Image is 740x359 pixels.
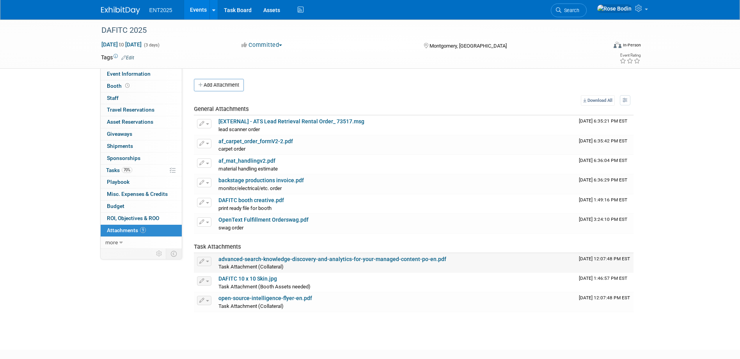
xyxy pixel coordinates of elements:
[579,138,627,144] span: Upload Timestamp
[551,4,587,17] a: Search
[579,158,627,163] span: Upload Timestamp
[218,197,284,203] a: DAFITC booth creative.pdf
[194,79,244,91] button: Add Attachment
[576,155,634,174] td: Upload Timestamp
[107,191,168,197] span: Misc. Expenses & Credits
[576,273,634,292] td: Upload Timestamp
[107,179,130,185] span: Playbook
[579,217,627,222] span: Upload Timestamp
[101,213,182,224] a: ROI, Objectives & ROO
[194,105,249,112] span: General Attachments
[579,177,627,183] span: Upload Timestamp
[623,42,641,48] div: In-Person
[166,249,182,259] td: Toggle Event Tabs
[140,227,146,233] span: 9
[101,53,134,61] td: Tags
[107,227,146,233] span: Attachments
[218,303,284,309] span: Task Attachment (Collateral)
[107,155,140,161] span: Sponsorships
[122,167,132,173] span: 70%
[576,214,634,233] td: Upload Timestamp
[107,107,154,113] span: Travel Reservations
[118,41,125,48] span: to
[218,138,293,144] a: af_carpet_order_formV2-2.pdf
[124,83,131,89] span: Booth not reserved yet
[107,215,159,221] span: ROI, Objectives & ROO
[101,116,182,128] a: Asset Reservations
[194,243,241,250] span: Task Attachments
[239,41,285,49] button: Committed
[107,203,124,209] span: Budget
[581,95,615,106] a: Download All
[597,4,632,13] img: Rose Bodin
[218,166,278,172] span: material handling estimate
[107,71,151,77] span: Event Information
[107,143,133,149] span: Shipments
[561,7,579,13] span: Search
[579,197,627,203] span: Upload Timestamp
[101,225,182,236] a: Attachments9
[429,43,507,49] span: Montgomery, [GEOGRAPHIC_DATA]
[101,104,182,116] a: Travel Reservations
[149,7,172,13] span: ENT2025
[101,80,182,92] a: Booth
[101,153,182,164] a: Sponsorships
[153,249,166,259] td: Personalize Event Tab Strip
[101,165,182,176] a: Tasks70%
[101,92,182,104] a: Staff
[218,118,364,124] a: [EXTERNAL] - ATS Lead Retrieval Rental Order_ 73517.msg
[101,68,182,80] a: Event Information
[101,140,182,152] a: Shipments
[576,194,634,214] td: Upload Timestamp
[105,239,118,245] span: more
[121,55,134,60] a: Edit
[218,225,243,231] span: swag order
[218,217,309,223] a: OpenText Fulfillment Orderswag.pdf
[101,41,142,48] span: [DATE] [DATE]
[218,146,245,152] span: carpet order
[101,176,182,188] a: Playbook
[218,256,446,262] a: advanced-search-knowledge-discovery-and-analytics-for-your-managed-content-po-en.pdf
[579,295,630,300] span: Upload Timestamp
[576,174,634,194] td: Upload Timestamp
[619,53,641,57] div: Event Rating
[107,83,131,89] span: Booth
[218,185,282,191] span: monitor/electrical/etc. order
[576,116,634,135] td: Upload Timestamp
[107,95,119,101] span: Staff
[561,41,641,52] div: Event Format
[218,205,272,211] span: print ready file for booth
[107,119,153,125] span: Asset Reservations
[218,264,284,270] span: Task Attachment (Collateral)
[579,275,627,281] span: Upload Timestamp
[218,295,312,301] a: open-source-intelligence-flyer-en.pdf
[99,23,595,37] div: DAFITC 2025
[101,128,182,140] a: Giveaways
[101,201,182,212] a: Budget
[106,167,132,173] span: Tasks
[101,7,140,14] img: ExhibitDay
[579,118,627,124] span: Upload Timestamp
[218,126,260,132] span: lead scanner order
[218,275,277,282] a: DAFITC 10 x 10 Skin.jpg
[579,256,630,261] span: Upload Timestamp
[576,135,634,155] td: Upload Timestamp
[576,292,634,312] td: Upload Timestamp
[576,253,634,273] td: Upload Timestamp
[218,158,275,164] a: af_mat_handlingv2.pdf
[101,188,182,200] a: Misc. Expenses & Credits
[614,42,621,48] img: Format-Inperson.png
[101,237,182,249] a: more
[107,131,132,137] span: Giveaways
[143,43,160,48] span: (3 days)
[218,284,311,290] span: Task Attachment (Booth Assets needed)
[218,177,304,183] a: backstage productions invoice.pdf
